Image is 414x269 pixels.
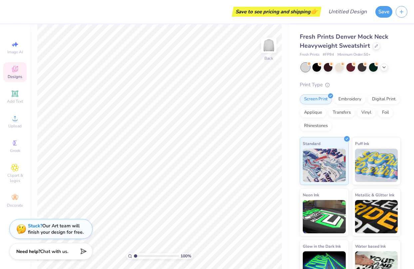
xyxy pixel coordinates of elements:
div: Vinyl [357,108,376,118]
span: Standard [303,140,320,147]
strong: Stuck? [28,223,42,229]
span: Water based Ink [355,243,386,250]
div: Foil [378,108,393,118]
span: # FP94 [323,52,334,58]
span: Fresh Prints Denver Mock Neck Heavyweight Sweatshirt [300,33,388,50]
button: Save [375,6,392,18]
div: Back [264,55,273,61]
span: Decorate [7,203,23,208]
div: Transfers [328,108,355,118]
span: Minimum Order: 50 + [337,52,371,58]
span: Puff Ink [355,140,369,147]
img: Back [262,39,275,52]
div: Digital Print [368,94,400,104]
span: 👉 [310,7,318,15]
span: Designs [8,74,22,79]
span: 100 % [181,253,191,259]
div: Print Type [300,81,401,89]
strong: Need help? [16,248,40,255]
span: Upload [8,123,22,129]
input: Untitled Design [323,5,372,18]
img: Standard [303,149,346,182]
span: Chat with us. [40,248,68,255]
img: Neon Ink [303,200,346,233]
div: Embroidery [334,94,366,104]
span: Metallic & Glitter Ink [355,191,394,198]
span: Add Text [7,99,23,104]
span: Image AI [7,49,23,55]
div: Rhinestones [300,121,332,131]
img: Puff Ink [355,149,398,182]
span: Clipart & logos [3,173,27,183]
span: Glow in the Dark Ink [303,243,341,250]
img: Metallic & Glitter Ink [355,200,398,233]
span: Fresh Prints [300,52,319,58]
div: Our Art team will finish your design for free. [28,223,84,235]
div: Screen Print [300,94,332,104]
div: Applique [300,108,326,118]
span: Greek [10,148,20,153]
div: Save to see pricing and shipping [233,7,320,17]
span: Neon Ink [303,191,319,198]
